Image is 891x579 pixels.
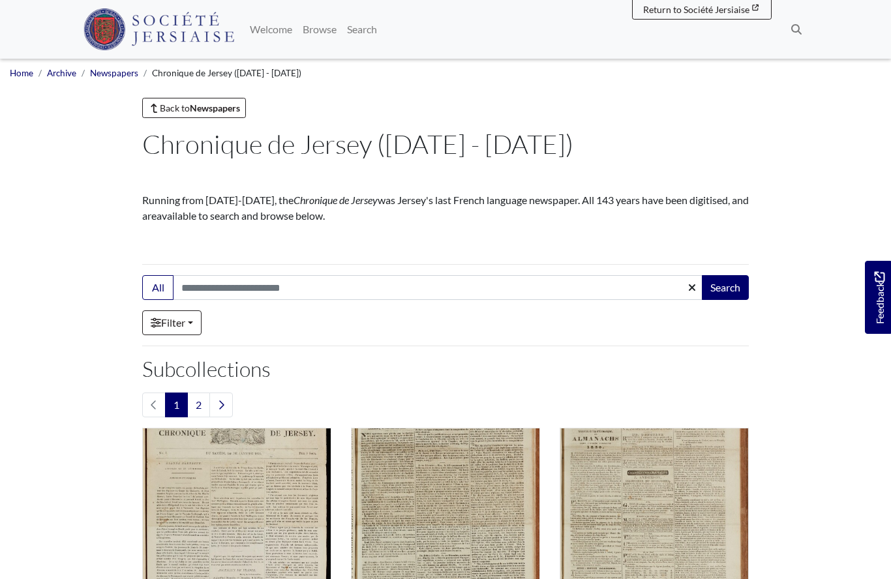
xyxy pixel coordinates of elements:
span: Feedback [871,271,887,324]
h1: Chronique de Jersey ([DATE] - [DATE]) [142,128,749,160]
a: Home [10,68,33,78]
a: Goto page 2 [187,393,210,417]
nav: pagination [142,393,749,417]
a: Newspapers [90,68,138,78]
a: Search [342,16,382,42]
span: Return to Société Jersiaise [643,4,749,15]
a: Société Jersiaise logo [83,5,234,53]
strong: Newspapers [190,102,240,113]
a: Filter [142,310,202,335]
button: Search [702,275,749,300]
button: All [142,275,174,300]
a: Welcome [245,16,297,42]
a: Would you like to provide feedback? [865,261,891,334]
a: Browse [297,16,342,42]
img: Société Jersiaise [83,8,234,50]
input: Search this collection... [173,275,703,300]
span: Goto page 1 [165,393,188,417]
a: Back toNewspapers [142,98,246,118]
em: Chronique de Jersey [294,194,378,206]
h2: Subcollections [142,357,749,381]
p: Running from [DATE]-[DATE], the was Jersey's last French language newspaper. All 143 years have b... [142,192,749,224]
a: Archive [47,68,76,78]
li: Previous page [142,393,166,417]
span: Chronique de Jersey ([DATE] - [DATE]) [152,68,301,78]
a: Next page [209,393,233,417]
